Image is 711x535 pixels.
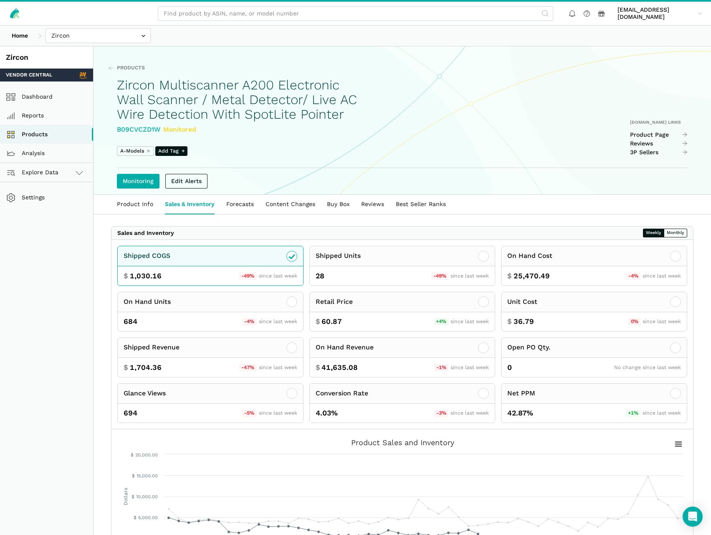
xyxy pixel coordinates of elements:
[630,140,688,148] a: Reviews
[450,318,489,324] span: since last week
[124,251,170,261] div: Shipped COGS
[316,362,320,373] span: $
[158,6,553,21] input: Find product by ASIN, name, or model number
[501,292,687,332] button: Unit Cost $ 36.79 0% since last week
[514,271,550,281] span: 25,470.49
[137,473,158,479] tspan: 15,000.00
[259,273,297,279] span: since last week
[615,5,705,22] a: [EMAIL_ADDRESS][DOMAIN_NAME]
[120,148,144,155] span: A-Models
[124,342,180,353] div: Shipped Revenue
[507,297,537,307] div: Unit Cost
[630,149,688,156] a: 3P Sellers
[617,6,695,21] span: [EMAIL_ADDRESS][DOMAIN_NAME]
[220,195,260,214] a: Forecasts
[434,410,449,417] span: -3%
[239,364,257,372] span: -47%
[132,473,135,479] tspan: $
[321,316,342,327] span: 60.87
[117,125,361,135] div: B09CVCZD1W
[131,452,134,458] tspan: $
[507,316,512,327] span: $
[507,342,550,353] div: Open PO Qty.
[259,364,297,370] span: since last week
[138,515,158,520] tspan: 5,000.00
[316,316,320,327] span: $
[165,174,207,189] a: Edit Alerts
[259,410,297,416] span: since last week
[136,494,158,499] tspan: 10,000.00
[316,408,338,418] span: 4.03%
[316,388,368,399] div: Conversion Rate
[111,195,159,214] a: Product Info
[124,408,137,418] span: 694
[242,318,257,326] span: -4%
[355,195,390,214] a: Reviews
[664,229,687,237] button: Monthly
[130,362,162,373] span: 1,704.36
[507,271,512,281] span: $
[117,246,304,286] button: Shipped COGS $ 1,030.16 -49% since last week
[117,78,361,122] h1: Zircon Multiscanner A200 Electronic Wall Scanner / Metal Detector/ Live AC Wire Detection With Sp...
[431,273,449,280] span: -49%
[155,146,187,156] span: Add Tag
[643,273,681,279] span: since last week
[124,316,137,327] span: 684
[9,168,58,178] span: Explore Data
[683,507,703,527] div: Open Intercom Messenger
[390,195,452,214] a: Best Seller Ranks
[309,383,496,423] button: Conversion Rate 4.03% -3% since last week
[124,362,128,373] span: $
[6,52,87,63] div: Zircon
[625,410,640,417] span: +1%
[309,246,496,286] button: Shipped Units 28 -49% since last week
[309,292,496,332] button: Retail Price $ 60.87 +4% since last week
[117,292,304,332] button: On Hand Units 684 -4% since last week
[146,148,150,155] button: ⨯
[643,229,664,237] button: Weekly
[124,271,128,281] span: $
[6,28,34,43] a: Home
[108,64,145,72] a: Products
[626,273,640,280] span: -4%
[316,251,361,261] div: Shipped Units
[643,318,681,324] span: since last week
[316,297,353,307] div: Retail Price
[450,273,489,279] span: since last week
[117,229,174,237] div: Sales and Inventory
[163,125,196,133] span: Monitored
[132,494,134,499] tspan: $
[117,383,304,423] button: Glance Views 694 -5% since last week
[501,246,687,286] button: On Hand Cost $ 25,470.49 -4% since last week
[628,318,640,326] span: 0%
[321,362,358,373] span: 41,635.08
[117,337,304,377] button: Shipped Revenue $ 1,704.36 -47% since last week
[130,271,162,281] span: 1,030.16
[450,364,489,370] span: since last week
[507,388,535,399] div: Net PPM
[182,148,185,155] span: +
[239,273,257,280] span: -49%
[6,71,52,79] span: Vendor Central
[321,195,355,214] a: Buy Box
[309,337,496,377] button: On Hand Revenue $ 41,635.08 -1% since last week
[46,28,151,43] input: Zircon
[135,452,158,458] tspan: 20,000.00
[630,131,688,139] a: Product Page
[117,64,145,72] span: Products
[434,364,449,372] span: -1%
[260,195,321,214] a: Content Changes
[434,318,449,326] span: +4%
[124,297,171,307] div: On Hand Units
[450,410,489,416] span: since last week
[643,410,681,416] span: since last week
[124,388,166,399] div: Glance Views
[501,383,687,423] button: Net PPM 42.87% +1% since last week
[159,195,220,214] a: Sales & Inventory
[351,438,455,447] tspan: Product Sales and Inventory
[507,362,512,373] span: 0
[614,364,681,370] span: No change since last week
[316,342,374,353] div: On Hand Revenue
[514,316,534,327] span: 36.79
[259,318,297,324] span: since last week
